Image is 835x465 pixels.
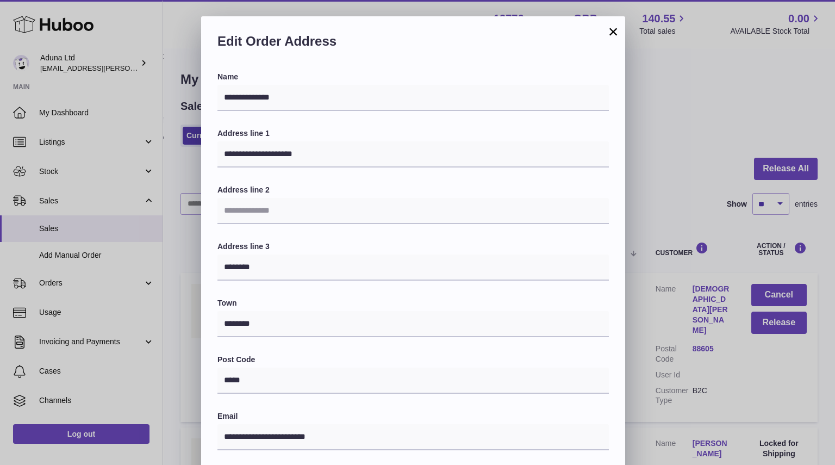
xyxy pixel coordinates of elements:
[217,241,609,252] label: Address line 3
[217,355,609,365] label: Post Code
[217,33,609,55] h2: Edit Order Address
[607,25,620,38] button: ×
[217,72,609,82] label: Name
[217,185,609,195] label: Address line 2
[217,298,609,308] label: Town
[217,411,609,421] label: Email
[217,128,609,139] label: Address line 1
